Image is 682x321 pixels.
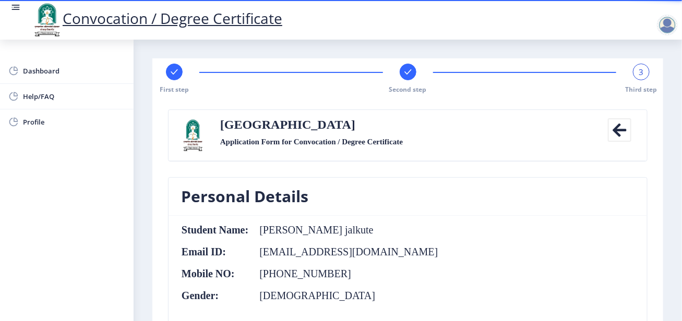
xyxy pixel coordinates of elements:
th: Student Name: [181,224,249,236]
span: Profile [23,116,125,128]
label: [GEOGRAPHIC_DATA] [220,118,355,131]
td: [PHONE_NUMBER] [249,268,438,279]
img: logo [31,2,63,38]
span: Help/FAQ [23,90,125,103]
span: First step [160,85,189,94]
label: Application Form for Convocation / Degree Certificate [220,135,403,148]
td: [EMAIL_ADDRESS][DOMAIN_NAME] [249,246,438,257]
i: Back [608,118,631,142]
td: [DEMOGRAPHIC_DATA] [249,290,438,301]
td: [PERSON_NAME] jalkute [249,224,438,236]
th: Mobile NO: [181,268,249,279]
span: Second step [389,85,427,94]
th: Email ID: [181,246,249,257]
span: Third step [626,85,657,94]
span: Dashboard [23,65,125,77]
span: 3 [639,67,644,77]
a: Convocation / Degree Certificate [31,8,282,28]
h3: Personal Details [181,186,308,207]
th: Gender: [181,290,249,301]
img: sulogo.png [181,118,205,152]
